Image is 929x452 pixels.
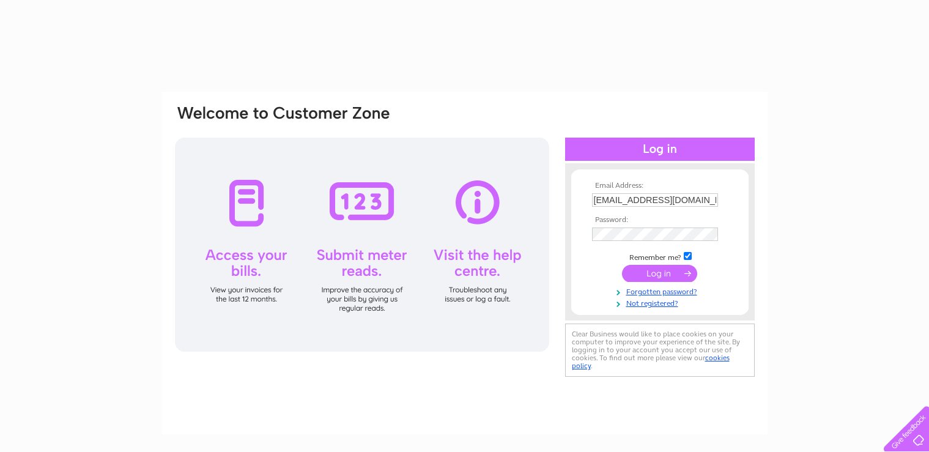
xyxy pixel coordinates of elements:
a: Not registered? [592,297,731,308]
td: Remember me? [589,250,731,262]
a: cookies policy [572,354,730,370]
input: Submit [622,265,697,282]
a: Forgotten password? [592,285,731,297]
th: Email Address: [589,182,731,190]
div: Clear Business would like to place cookies on your computer to improve your experience of the sit... [565,324,755,377]
th: Password: [589,216,731,224]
